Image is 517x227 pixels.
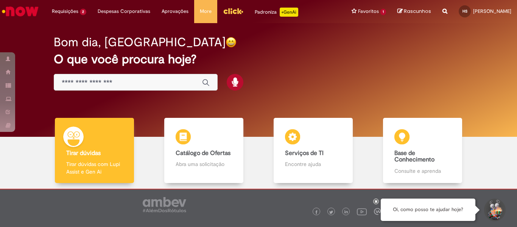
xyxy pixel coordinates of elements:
div: Oi, como posso te ajudar hoje? [381,199,475,221]
img: logo_footer_twitter.png [329,210,333,214]
img: logo_footer_ambev_rotulo_gray.png [143,197,186,212]
span: Aprovações [162,8,188,15]
span: 1 [380,9,386,15]
h2: O que você procura hoje? [54,53,463,66]
span: [PERSON_NAME] [473,8,511,14]
button: Iniciar Conversa de Suporte [483,199,506,221]
a: Tirar dúvidas Tirar dúvidas com Lupi Assist e Gen Ai [40,118,149,183]
span: Requisições [52,8,78,15]
p: Abra uma solicitação [176,160,232,168]
a: Serviços de TI Encontre ajuda [258,118,368,183]
img: click_logo_yellow_360x200.png [223,5,243,17]
span: Favoritos [358,8,379,15]
a: Rascunhos [397,8,431,15]
span: HS [462,9,467,14]
img: happy-face.png [226,37,237,48]
span: 2 [80,9,86,15]
img: logo_footer_facebook.png [315,210,318,214]
img: logo_footer_linkedin.png [344,210,348,214]
b: Base de Conhecimento [394,149,434,164]
img: logo_footer_youtube.png [357,207,367,216]
a: Base de Conhecimento Consulte e aprenda [368,118,477,183]
span: More [200,8,212,15]
a: Catálogo de Ofertas Abra uma solicitação [149,118,258,183]
img: logo_footer_workplace.png [374,208,381,215]
img: ServiceNow [1,4,40,19]
p: +GenAi [280,8,298,17]
p: Tirar dúvidas com Lupi Assist e Gen Ai [66,160,123,175]
h2: Bom dia, [GEOGRAPHIC_DATA] [54,36,226,49]
b: Catálogo de Ofertas [176,149,230,157]
div: Padroniza [255,8,298,17]
p: Encontre ajuda [285,160,342,168]
b: Tirar dúvidas [66,149,101,157]
b: Serviços de TI [285,149,324,157]
span: Despesas Corporativas [98,8,150,15]
p: Consulte e aprenda [394,167,451,175]
span: Rascunhos [404,8,431,15]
